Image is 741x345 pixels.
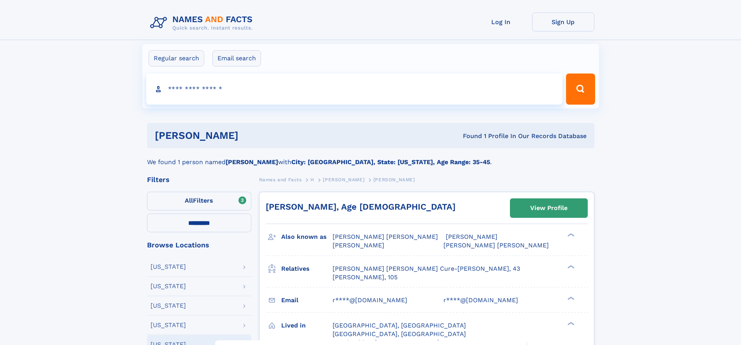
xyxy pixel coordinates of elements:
[291,158,490,166] b: City: [GEOGRAPHIC_DATA], State: [US_STATE], Age Range: 35-45
[212,50,261,67] label: Email search
[149,50,204,67] label: Regular search
[147,242,251,249] div: Browse Locations
[147,176,251,183] div: Filters
[281,319,333,332] h3: Lived in
[151,264,186,270] div: [US_STATE]
[151,283,186,289] div: [US_STATE]
[151,303,186,309] div: [US_STATE]
[566,264,575,269] div: ❯
[566,74,595,105] button: Search Button
[147,148,594,167] div: We found 1 person named with .
[151,322,186,328] div: [US_STATE]
[566,296,575,301] div: ❯
[443,242,549,249] span: [PERSON_NAME] [PERSON_NAME]
[226,158,278,166] b: [PERSON_NAME]
[350,132,587,140] div: Found 1 Profile In Our Records Database
[373,177,415,182] span: [PERSON_NAME]
[333,322,466,329] span: [GEOGRAPHIC_DATA], [GEOGRAPHIC_DATA]
[266,202,455,212] a: [PERSON_NAME], Age [DEMOGRAPHIC_DATA]
[155,131,351,140] h1: [PERSON_NAME]
[310,177,314,182] span: H
[333,330,466,338] span: [GEOGRAPHIC_DATA], [GEOGRAPHIC_DATA]
[333,233,438,240] span: [PERSON_NAME] [PERSON_NAME]
[310,175,314,184] a: H
[566,233,575,238] div: ❯
[532,12,594,32] a: Sign Up
[323,175,364,184] a: [PERSON_NAME]
[510,199,587,217] a: View Profile
[147,12,259,33] img: Logo Names and Facts
[185,197,193,204] span: All
[147,192,251,210] label: Filters
[323,177,364,182] span: [PERSON_NAME]
[446,233,498,240] span: [PERSON_NAME]
[530,199,568,217] div: View Profile
[333,242,384,249] span: [PERSON_NAME]
[281,230,333,243] h3: Also known as
[259,175,302,184] a: Names and Facts
[281,294,333,307] h3: Email
[333,264,520,273] a: [PERSON_NAME] [PERSON_NAME] Cure-[PERSON_NAME], 43
[470,12,532,32] a: Log In
[566,321,575,326] div: ❯
[333,273,398,282] a: [PERSON_NAME], 105
[281,262,333,275] h3: Relatives
[146,74,563,105] input: search input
